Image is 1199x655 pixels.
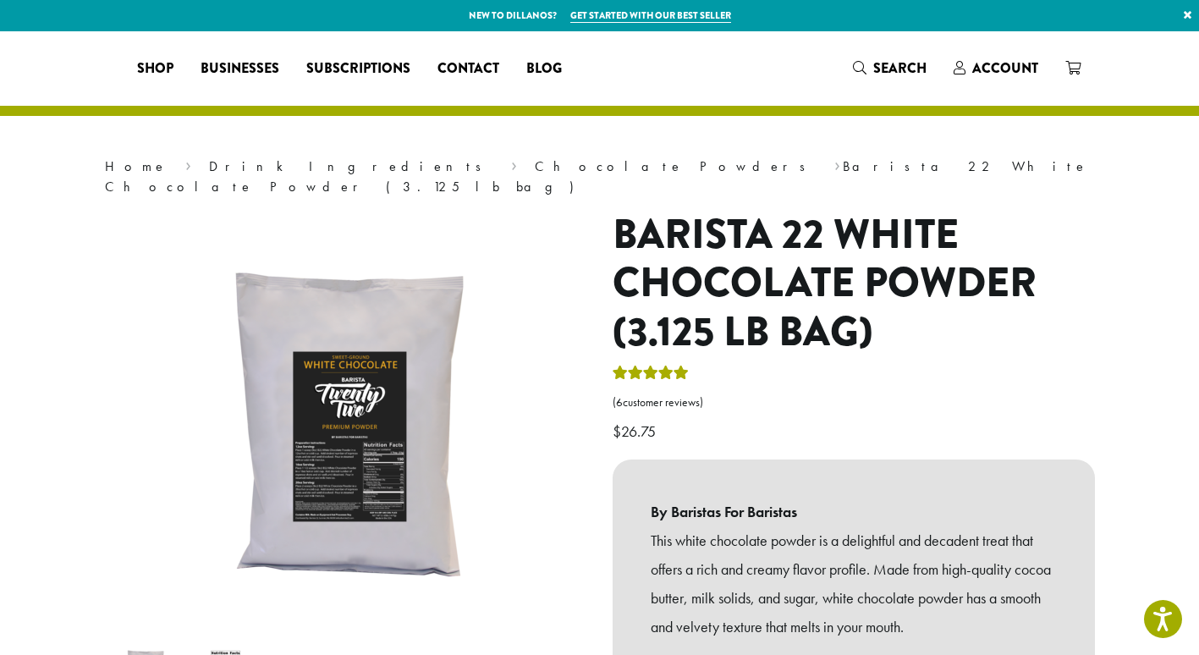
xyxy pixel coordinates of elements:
[185,151,191,177] span: ›
[613,421,621,441] span: $
[535,157,817,175] a: Chocolate Powders
[613,211,1095,357] h1: Barista 22 White Chocolate Powder (3.125 lb bag)
[105,157,1095,197] nav: Breadcrumb
[437,58,499,80] span: Contact
[613,421,660,441] bdi: 26.75
[209,157,492,175] a: Drink Ingredients
[570,8,731,23] a: Get started with our best seller
[201,58,279,80] span: Businesses
[651,526,1057,641] p: This white chocolate powder is a delightful and decadent treat that offers a rich and creamy flav...
[834,151,840,177] span: ›
[616,395,623,410] span: 6
[105,157,168,175] a: Home
[972,58,1038,78] span: Account
[613,394,1095,411] a: (6customer reviews)
[511,151,517,177] span: ›
[137,58,173,80] span: Shop
[124,55,187,82] a: Shop
[526,58,562,80] span: Blog
[873,58,927,78] span: Search
[306,58,410,80] span: Subscriptions
[613,363,689,388] div: Rated 5.00 out of 5
[839,54,940,82] a: Search
[651,498,1057,526] b: By Baristas For Baristas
